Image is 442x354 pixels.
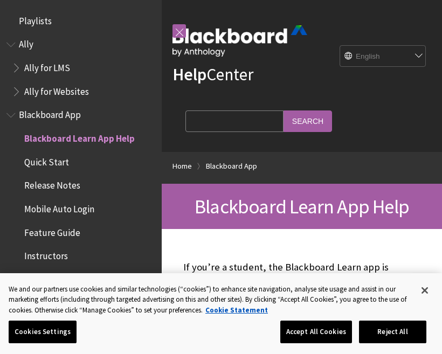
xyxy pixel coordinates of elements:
span: Feature Guide [24,224,80,238]
nav: Book outline for Anthology Ally Help [6,36,155,101]
span: Blackboard Learn App Help [195,194,409,219]
input: Search [284,110,332,131]
span: Release Notes [24,177,80,191]
strong: Help [172,64,206,85]
span: Blackboard App [19,106,81,121]
span: Ally [19,36,33,50]
a: More information about your privacy, opens in a new tab [205,306,268,315]
a: Blackboard App [206,159,257,173]
span: Playlists [19,12,52,26]
span: Students [24,270,61,285]
span: Ally for LMS [24,59,70,73]
p: If you’re a student, the Blackboard Learn app is designed especially for you to view content and ... [183,260,420,345]
button: Close [413,279,437,302]
a: HelpCenter [172,64,253,85]
button: Cookies Settings [9,321,77,343]
nav: Book outline for Playlists [6,12,155,30]
button: Accept All Cookies [280,321,352,343]
span: Instructors [24,247,68,262]
select: Site Language Selector [340,46,426,67]
span: Quick Start [24,153,69,168]
span: Ally for Websites [24,82,89,97]
button: Reject All [359,321,426,343]
img: Blackboard by Anthology [172,25,307,57]
span: Mobile Auto Login [24,200,94,214]
a: Home [172,159,192,173]
span: Blackboard Learn App Help [24,129,135,144]
div: We and our partners use cookies and similar technologies (“cookies”) to enhance site navigation, ... [9,284,411,316]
